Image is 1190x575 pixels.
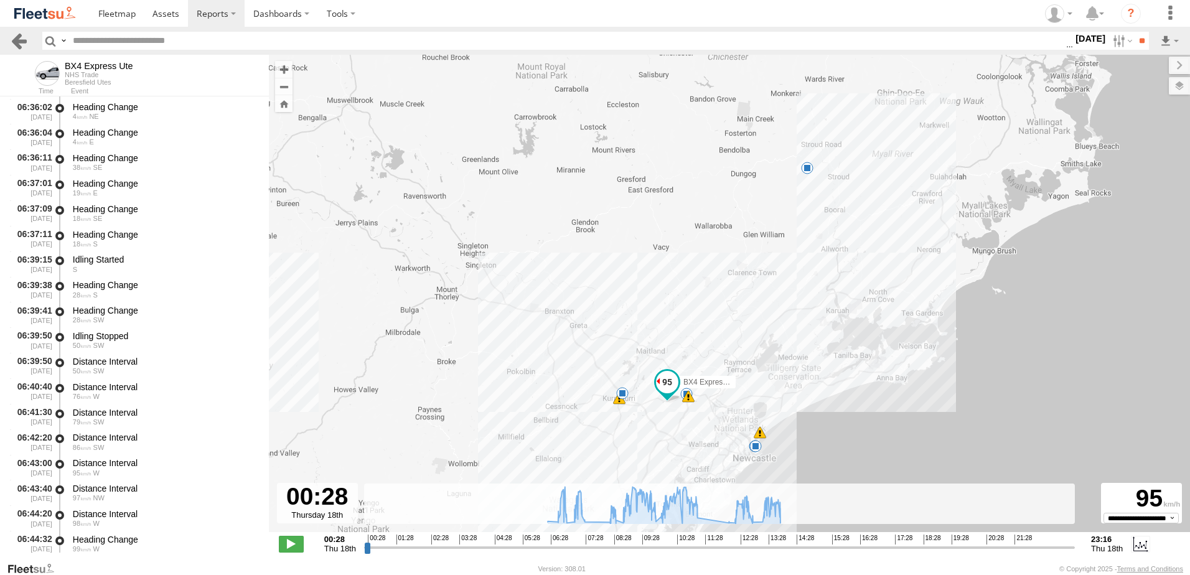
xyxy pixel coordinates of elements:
span: Heading: 245 [93,418,105,426]
span: BX4 Express Ute [683,378,740,386]
div: 06:44:32 [DATE] [10,532,54,555]
span: Heading: 79 [93,189,98,197]
div: Heading Change [73,152,257,164]
span: 98 [73,520,91,527]
button: Zoom out [275,78,293,95]
div: 06:40:40 [DATE] [10,380,54,403]
div: 06:36:11 [DATE] [10,151,54,174]
span: 18 [73,240,91,248]
div: 06:37:11 [DATE] [10,227,54,250]
div: Heading Change [73,101,257,113]
span: 20:28 [986,535,1004,545]
span: Heading: 247 [93,367,105,375]
span: 19:28 [952,535,969,545]
span: Heading: 249 [93,545,100,553]
span: 95 [73,469,91,477]
div: 06:41:30 [DATE] [10,405,54,428]
div: 06:37:09 [DATE] [10,202,54,225]
span: 11:28 [705,535,723,545]
div: Version: 308.01 [538,565,586,573]
div: 06:39:41 [DATE] [10,303,54,326]
span: 03:28 [459,535,477,545]
span: 12:28 [741,535,758,545]
label: Play/Stop [279,536,304,552]
span: Heading: 177 [93,240,98,248]
span: 28 [73,291,91,299]
strong: 00:28 [324,535,356,544]
span: 17:28 [895,535,912,545]
span: 00:28 [368,535,385,545]
button: Zoom in [275,61,293,78]
div: Heading Change [73,127,257,138]
div: 06:39:38 [DATE] [10,278,54,301]
div: Distance Interval [73,457,257,469]
div: NHS Trade [65,71,133,78]
span: 04:28 [495,535,512,545]
div: Distance Interval [73,381,257,393]
span: 38 [73,164,91,171]
div: 06:44:20 [DATE] [10,507,54,530]
span: 18 [73,215,91,222]
span: Heading: 246 [93,444,105,451]
span: 01:28 [396,535,414,545]
span: 02:28 [431,535,449,545]
div: Beresfield Utes [65,78,133,86]
span: 18:28 [924,535,941,545]
span: Heading: 82 [89,138,93,146]
label: Search Filter Options [1108,32,1135,50]
div: 06:43:40 [DATE] [10,481,54,504]
div: Time [10,88,54,95]
span: 06:28 [551,535,568,545]
div: Distance Interval [73,483,257,494]
span: 50 [73,342,91,349]
a: Visit our Website [7,563,64,575]
span: Heading: 281 [93,520,100,527]
span: Heading: 300 [93,494,105,502]
span: 13:28 [769,535,786,545]
strong: 23:16 [1091,535,1123,544]
div: Idling Stopped [73,330,257,342]
div: 95 [1103,485,1180,513]
a: Back to previous Page [10,32,28,50]
span: Heading: 137 [93,215,103,222]
span: Heading: 261 [93,393,100,400]
div: Heading Change [73,534,257,545]
div: Event [71,88,269,95]
i: ? [1121,4,1141,24]
label: Export results as... [1159,32,1180,50]
span: 21:28 [1014,535,1032,545]
span: Heading: 272 [93,469,100,477]
span: 97 [73,494,91,502]
div: Heading Change [73,305,257,316]
div: Distance Interval [73,508,257,520]
span: 99 [73,545,91,553]
div: Heading Change [73,229,257,240]
div: Heading Change [73,178,257,189]
span: 10:28 [677,535,695,545]
span: 76 [73,393,91,400]
label: [DATE] [1073,32,1108,45]
div: Distance Interval [73,407,257,418]
span: Thu 18th Sep 2025 [324,544,356,553]
div: Kelley Adamson [1041,4,1077,23]
span: 16:28 [860,535,878,545]
span: 08:28 [614,535,632,545]
span: Heading: 191 [93,291,98,299]
span: 50 [73,367,91,375]
span: 09:28 [642,535,660,545]
span: Heading: 247 [93,342,105,349]
div: 06:43:00 [DATE] [10,456,54,479]
div: Distance Interval [73,432,257,443]
span: Heading: 113 [93,164,103,171]
span: Heading: 161 [73,266,77,273]
div: 06:39:50 [DATE] [10,329,54,352]
a: Terms and Conditions [1117,565,1183,573]
div: 06:39:15 [DATE] [10,253,54,276]
div: BX4 Express Ute - View Asset History [65,61,133,71]
span: 19 [73,189,91,197]
label: Search Query [59,32,68,50]
div: 6 [754,426,766,439]
span: Thu 18th Sep 2025 [1091,544,1123,553]
span: 28 [73,316,91,324]
span: 79 [73,418,91,426]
